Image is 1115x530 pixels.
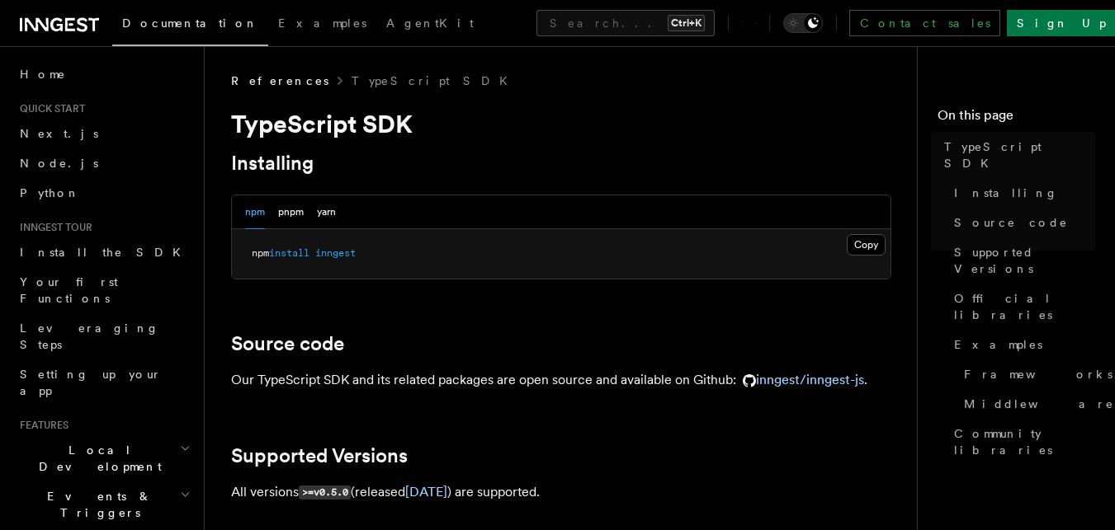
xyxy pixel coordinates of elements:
[299,485,351,500] code: >=v0.5.0
[245,195,265,229] button: npm
[947,178,1095,208] a: Installing
[947,419,1095,465] a: Community libraries
[317,195,336,229] button: yarn
[783,13,823,33] button: Toggle dark mode
[954,185,1058,201] span: Installing
[536,10,715,36] button: Search...Ctrl+K
[944,138,1095,171] span: TypeScript SDK
[352,73,517,89] a: TypeScript SDK
[954,244,1095,277] span: Supported Versions
[13,221,92,234] span: Inngest tour
[964,366,1113,382] span: Frameworks
[231,481,891,504] p: All versions (released ) are supported.
[231,73,328,89] span: References
[122,16,258,30] span: Documentation
[13,313,194,359] a: Leveraging Steps
[957,389,1095,419] a: Middleware
[112,5,268,46] a: Documentation
[231,444,408,467] a: Supported Versions
[20,127,98,140] span: Next.js
[13,102,85,115] span: Quick start
[278,16,366,30] span: Examples
[315,247,356,259] span: inngest
[13,419,69,432] span: Features
[954,290,1095,323] span: Official libraries
[268,5,376,45] a: Examples
[386,16,474,30] span: AgentKit
[13,481,194,528] button: Events & Triggers
[278,195,304,229] button: pnpm
[231,332,344,355] a: Source code
[847,234,886,256] button: Copy
[13,359,194,406] a: Setting up your app
[231,368,891,392] p: Our TypeScript SDK and its related packages are open source and available on Github: .
[231,109,891,138] h1: TypeScript SDK
[13,119,194,148] a: Next.js
[13,178,194,208] a: Python
[20,157,98,170] span: Node.js
[231,152,314,175] a: Installing
[20,368,162,397] span: Setting up your app
[947,208,1095,237] a: Source code
[938,106,1095,132] h4: On this page
[947,237,1095,284] a: Supported Versions
[964,396,1114,412] span: Middleware
[736,372,864,387] a: inngest/inngest-js
[954,336,1042,353] span: Examples
[20,321,159,351] span: Leveraging Steps
[849,10,1000,36] a: Contact sales
[13,442,180,475] span: Local Development
[269,247,309,259] span: install
[13,435,194,481] button: Local Development
[20,275,118,305] span: Your first Functions
[20,66,66,82] span: Home
[13,237,194,267] a: Install the SDK
[13,267,194,313] a: Your first Functions
[405,484,447,500] a: [DATE]
[13,59,194,89] a: Home
[947,330,1095,359] a: Examples
[668,15,705,31] kbd: Ctrl+K
[13,148,194,178] a: Node.js
[13,488,180,521] span: Events & Triggers
[20,186,80,199] span: Python
[957,359,1095,389] a: Frameworks
[252,247,269,259] span: npm
[20,246,191,259] span: Install the SDK
[954,425,1095,458] span: Community libraries
[947,284,1095,330] a: Official libraries
[938,132,1095,178] a: TypeScript SDK
[954,214,1068,231] span: Source code
[376,5,484,45] a: AgentKit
